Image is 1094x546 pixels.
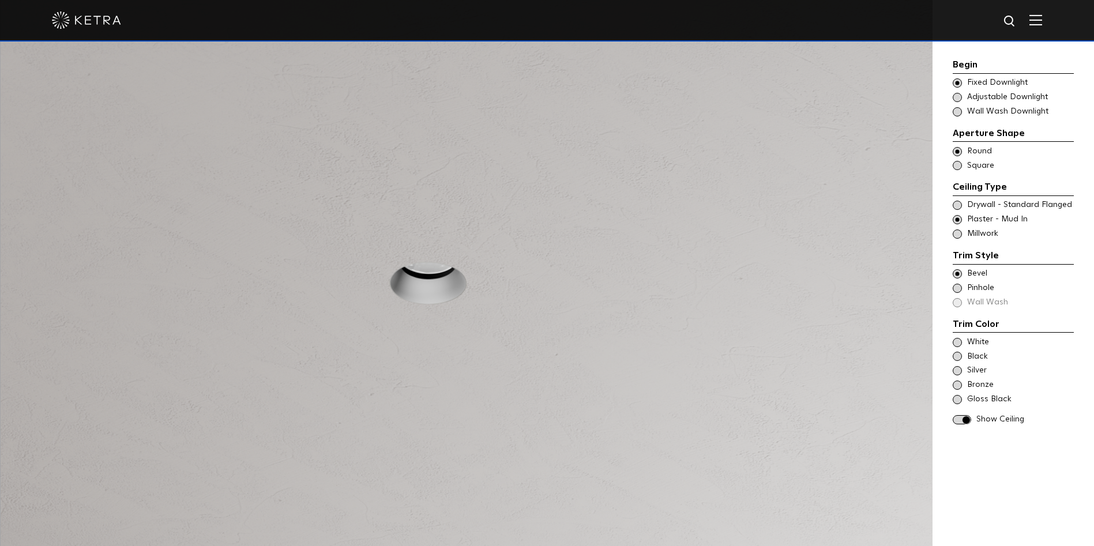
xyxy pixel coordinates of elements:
[967,214,1073,225] span: Plaster - Mud In
[967,351,1073,363] span: Black
[953,126,1074,142] div: Aperture Shape
[967,365,1073,376] span: Silver
[967,337,1073,348] span: White
[1003,14,1017,29] img: search icon
[967,268,1073,280] span: Bevel
[967,146,1073,157] span: Round
[967,379,1073,391] span: Bronze
[967,394,1073,405] span: Gloss Black
[967,199,1073,211] span: Drywall - Standard Flanged
[953,180,1074,196] div: Ceiling Type
[967,77,1073,89] span: Fixed Downlight
[967,160,1073,172] span: Square
[967,106,1073,118] span: Wall Wash Downlight
[953,248,1074,265] div: Trim Style
[1029,14,1042,25] img: Hamburger%20Nav.svg
[967,283,1073,294] span: Pinhole
[52,12,121,29] img: ketra-logo-2019-white
[967,228,1073,240] span: Millwork
[967,92,1073,103] span: Adjustable Downlight
[976,414,1074,425] span: Show Ceiling
[953,317,1074,333] div: Trim Color
[953,58,1074,74] div: Begin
